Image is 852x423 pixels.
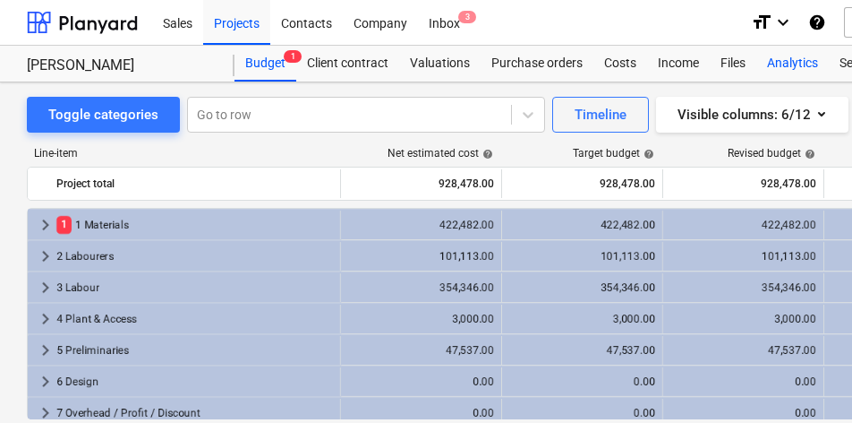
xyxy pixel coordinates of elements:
[35,340,56,361] span: keyboard_arrow_right
[48,103,158,126] div: Toggle categories
[348,344,494,357] div: 47,537.00
[348,169,494,198] div: 928,478.00
[56,273,333,302] div: 3 Labour
[348,219,494,231] div: 422,482.00
[56,169,333,198] div: Project total
[35,308,56,330] span: keyboard_arrow_right
[27,56,213,75] div: [PERSON_NAME]
[509,407,655,419] div: 0.00
[509,344,655,357] div: 47,537.00
[388,147,493,160] div: Net estimated cost
[756,46,829,82] a: Analytics
[509,281,655,294] div: 354,346.00
[808,12,826,33] i: Knowledge base
[458,11,476,23] span: 3
[35,277,56,298] span: keyboard_arrow_right
[573,147,654,160] div: Target budget
[575,103,626,126] div: Timeline
[751,12,772,33] i: format_size
[509,376,655,388] div: 0.00
[56,305,333,333] div: 4 Plant & Access
[509,169,655,198] div: 928,478.00
[27,97,180,133] button: Toggle categories
[348,313,494,325] div: 3,000.00
[56,242,333,271] div: 2 Labourers
[479,149,493,160] span: help
[348,407,494,419] div: 0.00
[647,46,710,82] a: Income
[509,219,655,231] div: 422,482.00
[27,147,340,160] div: Line-item
[296,46,399,82] a: Client contract
[399,46,481,82] a: Valuations
[772,12,794,33] i: keyboard_arrow_down
[710,46,756,82] a: Files
[35,214,56,236] span: keyboard_arrow_right
[670,313,816,325] div: 3,000.00
[56,367,333,396] div: 6 Design
[234,46,296,82] div: Budget
[677,103,827,126] div: Visible columns : 6/12
[593,46,647,82] a: Costs
[670,407,816,419] div: 0.00
[234,46,296,82] a: Budget1
[801,149,815,160] span: help
[509,313,655,325] div: 3,000.00
[348,281,494,294] div: 354,346.00
[56,336,333,365] div: 5 Preliminaries
[509,250,655,263] div: 101,113.00
[56,211,333,239] div: 1 Materials
[284,50,302,63] span: 1
[670,169,816,198] div: 928,478.00
[35,246,56,267] span: keyboard_arrow_right
[670,376,816,388] div: 0.00
[56,216,72,233] span: 1
[670,281,816,294] div: 354,346.00
[670,344,816,357] div: 47,537.00
[348,376,494,388] div: 0.00
[656,97,848,133] button: Visible columns:6/12
[481,46,593,82] a: Purchase orders
[640,149,654,160] span: help
[670,250,816,263] div: 101,113.00
[552,97,649,133] button: Timeline
[728,147,815,160] div: Revised budget
[348,250,494,263] div: 101,113.00
[670,219,816,231] div: 422,482.00
[35,371,56,393] span: keyboard_arrow_right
